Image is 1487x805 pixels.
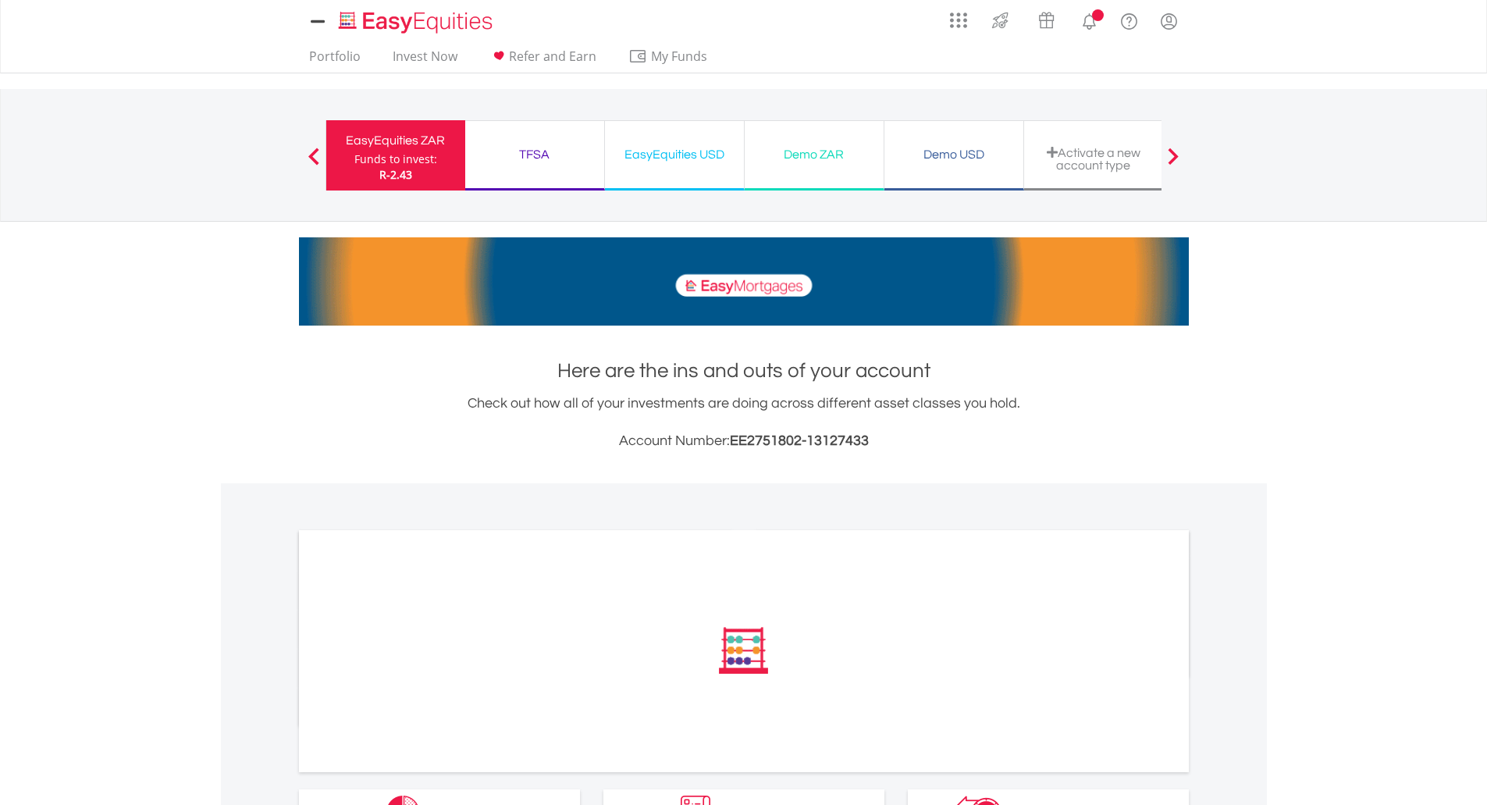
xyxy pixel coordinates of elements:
[754,144,874,166] div: Demo ZAR
[940,4,977,29] a: AppsGrid
[1033,146,1154,172] div: Activate a new account type
[1109,4,1149,35] a: FAQ's and Support
[303,48,367,73] a: Portfolio
[475,144,595,166] div: TFSA
[987,8,1013,33] img: thrive-v2.svg
[299,357,1189,385] h1: Here are the ins and outs of your account
[1033,8,1059,33] img: vouchers-v2.svg
[336,130,456,151] div: EasyEquities ZAR
[299,393,1189,452] div: Check out how all of your investments are doing across different asset classes you hold.
[894,144,1014,166] div: Demo USD
[386,48,464,73] a: Invest Now
[628,46,731,66] span: My Funds
[299,430,1189,452] h3: Account Number:
[483,48,603,73] a: Refer and Earn
[354,151,437,167] div: Funds to invest:
[333,4,499,35] a: Home page
[509,48,596,65] span: Refer and Earn
[950,12,967,29] img: grid-menu-icon.svg
[379,167,412,182] span: R-2.43
[730,433,869,448] span: EE2751802-13127433
[299,237,1189,326] img: EasyMortage Promotion Banner
[336,9,499,35] img: EasyEquities_Logo.png
[1069,4,1109,35] a: Notifications
[1149,4,1189,38] a: My Profile
[614,144,735,166] div: EasyEquities USD
[1023,4,1069,33] a: Vouchers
